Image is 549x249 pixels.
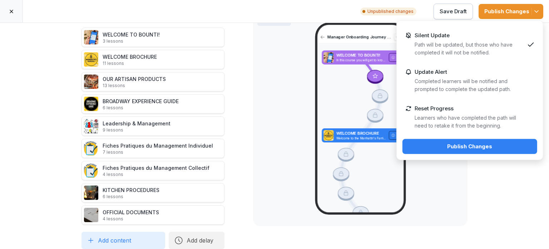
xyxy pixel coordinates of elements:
[434,4,473,19] button: Save Draft
[84,186,98,200] img: cg5lo66e1g15nr59ub5pszec.png
[103,172,209,177] p: 4 lessons
[103,83,166,88] p: 13 lessons
[81,50,224,69] div: WELCOME BROCHURE11 lessons
[415,69,447,75] p: Update Alert
[84,75,98,89] img: b6xamxhvf3oim249scwp8rtl.png
[81,72,224,91] div: OUR ARTISAN PRODUCTS13 lessons
[408,143,531,150] div: Publish Changes
[81,183,224,202] div: KITCHEN PROCEDURES6 lessons
[336,53,386,58] p: WELCOME TO BOUNTI!
[103,186,159,200] div: KITCHEN PROCEDURES
[103,38,160,44] p: 3 lessons
[402,139,537,154] button: Publish Changes
[336,131,386,137] p: WELCOME BROCHURE
[103,61,157,66] p: 11 lessons
[81,116,224,136] div: Leadership & Management9 lessons
[323,52,333,63] img: hm1d8mjyoy3ei8rvq6pjap3c.png
[81,139,224,158] div: Fiches Pratiques du Management Individuel7 lessons
[103,31,160,44] div: WELCOME TO BOUNTI!
[103,164,209,177] div: Fiches Pratiques du Management Collectif
[415,114,524,130] p: Learners who have completed the path will need to retake it from the beginning.
[81,28,224,47] div: WELCOME TO BOUNTI!3 lessons
[360,8,416,15] p: Unpublished changes
[415,77,524,93] p: Completed learners will be notified and prompted to complete the updated path.
[103,142,213,155] div: Fiches Pratiques du Management Individuel
[84,141,98,155] img: gy0icjias71v1kyou55ykve2.png
[81,205,224,225] div: OFFICIAL DOCUMENTS4 lessons
[336,58,386,62] p: In this course you will get to know the Bounti app.
[103,127,170,133] p: 9 lessons
[103,209,159,222] div: OFFICIAL DOCUMENTS
[84,119,98,133] img: m5os3g31qv4yrwr27cnhnia0.png
[415,105,454,112] p: Reset Progress
[484,8,538,15] div: Publish Changes
[103,216,159,222] p: 4 lessons
[81,161,224,180] div: Fiches Pratiques du Management Collectif4 lessons
[84,208,98,222] img: ejac0nauwq8k5t72z492sf9q.png
[336,137,386,140] p: Welcome to the Manhattn's Famiglia!
[84,163,98,178] img: itrinmqjitsgumr2qpfbq6g6.png
[327,34,391,40] p: Manager Onboarding Journey 🤝
[169,232,224,249] button: Add delay
[103,75,166,88] div: OUR ARTISAN PRODUCTS
[415,32,450,39] p: Silent Update
[84,30,98,44] img: hm1d8mjyoy3ei8rvq6pjap3c.png
[103,97,179,111] div: BROADWAY EXPERIENCE GUIDE
[81,232,165,249] button: Add content
[103,149,213,155] p: 7 lessons
[103,53,157,66] div: WELCOME BROCHURE
[81,94,224,114] div: BROADWAY EXPERIENCE GUIDE6 lessons
[323,130,333,141] img: o6stutclj8fenf9my2o1qei2.png
[103,120,170,133] div: Leadership & Management
[479,4,543,19] button: Publish Changes
[84,97,98,111] img: g13ofhbnvnkja93or8f2wu04.png
[440,8,467,15] div: Save Draft
[103,194,159,200] p: 6 lessons
[84,52,98,67] img: o6stutclj8fenf9my2o1qei2.png
[415,41,524,57] p: Path will be updated, but those who have completed it will not be notified.
[103,105,179,111] p: 6 lessons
